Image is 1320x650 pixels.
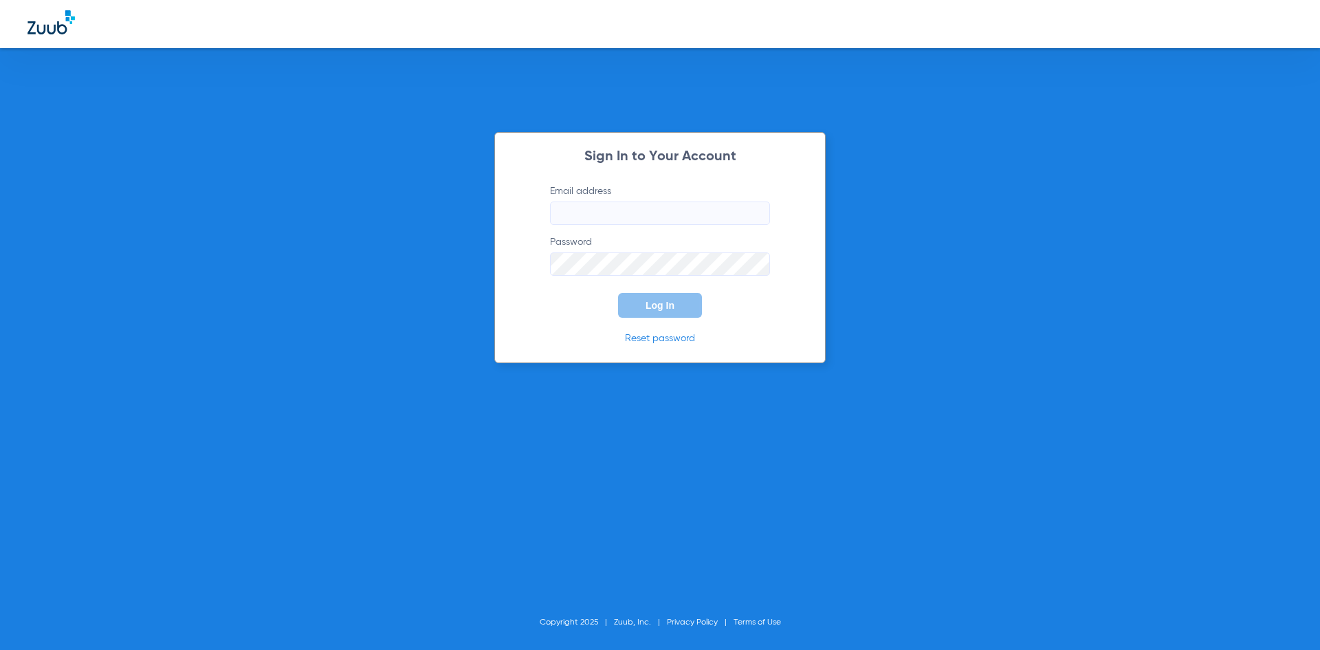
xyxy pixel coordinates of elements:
[618,293,702,318] button: Log In
[27,10,75,34] img: Zuub Logo
[550,202,770,225] input: Email address
[529,150,791,164] h2: Sign In to Your Account
[540,616,614,629] li: Copyright 2025
[667,618,718,627] a: Privacy Policy
[614,616,667,629] li: Zuub, Inc.
[550,184,770,225] label: Email address
[550,235,770,276] label: Password
[734,618,781,627] a: Terms of Use
[625,334,695,343] a: Reset password
[646,300,674,311] span: Log In
[550,252,770,276] input: Password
